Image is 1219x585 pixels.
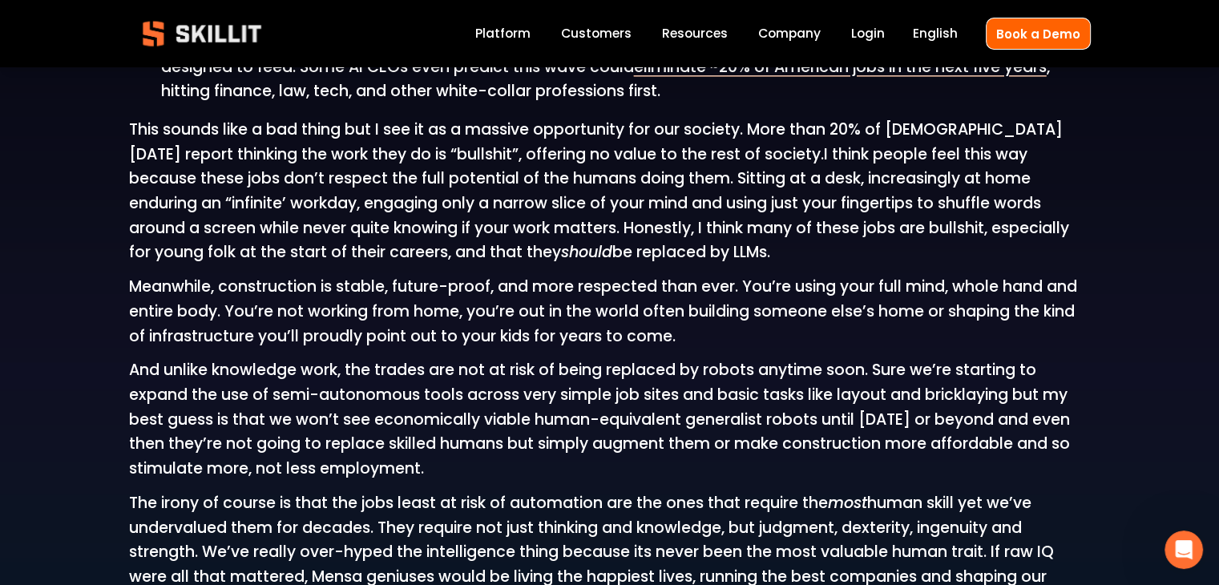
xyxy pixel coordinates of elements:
[634,56,1047,78] a: eliminate ~20% of American jobs in the next five years
[561,23,632,45] a: Customers
[758,23,821,45] a: Company
[986,18,1091,49] a: Book a Demo
[475,23,531,45] a: Platform
[662,23,728,45] a: folder dropdown
[129,10,275,58] img: Skillit
[828,492,867,514] em: most
[129,119,1067,165] span: This sounds like a bad thing but I see it as a massive opportunity for our society. More than 20%...
[129,359,1074,479] span: And unlike knowledge work, the trades are not at risk of being replaced by robots anytime soon. S...
[1165,531,1203,569] iframe: Intercom live chat
[561,241,612,263] em: should
[129,275,1091,349] p: Meanwhile, construction is stable, future-proof, and more respected than ever. You’re using your ...
[129,118,1091,265] p: I think people feel this way because these jobs don’t respect the full potential of the humans do...
[913,24,958,42] span: English
[913,23,958,45] div: language picker
[851,23,885,45] a: Login
[161,31,1073,78] span: At the same time, AI is tearing through entry-level knowledge work disrupting the very jobs our e...
[662,24,728,42] span: Resources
